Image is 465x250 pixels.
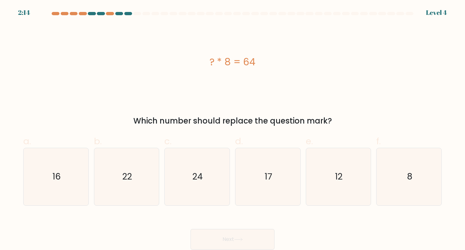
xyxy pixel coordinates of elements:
[18,8,30,17] div: 2:14
[122,170,132,182] text: 22
[407,170,412,182] text: 8
[191,229,274,250] button: Next
[306,135,313,147] span: e.
[265,170,272,182] text: 17
[235,135,243,147] span: d.
[27,115,438,127] div: Which number should replace the question mark?
[23,135,31,147] span: a.
[94,135,102,147] span: b.
[23,55,442,69] div: ? * 8 = 64
[192,170,203,182] text: 24
[335,170,343,182] text: 12
[164,135,171,147] span: c.
[426,8,447,17] div: Level 4
[376,135,381,147] span: f.
[53,170,61,182] text: 16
